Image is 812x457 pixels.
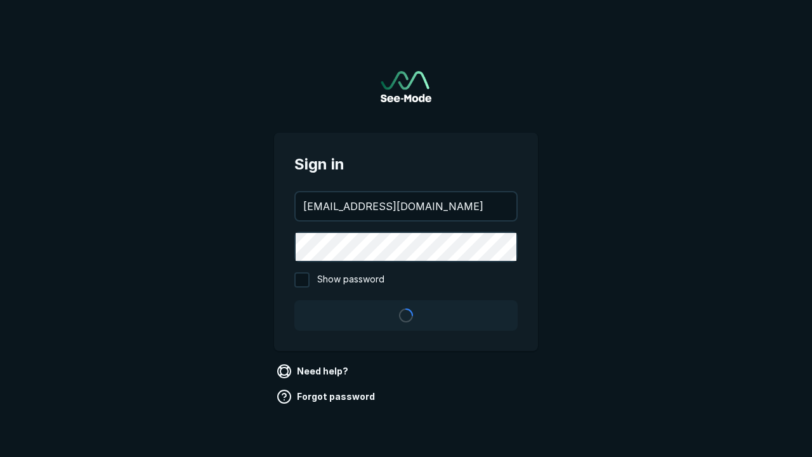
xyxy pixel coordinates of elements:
a: Go to sign in [381,71,431,102]
span: Sign in [294,153,518,176]
a: Need help? [274,361,353,381]
span: Show password [317,272,384,288]
img: See-Mode Logo [381,71,431,102]
input: your@email.com [296,192,516,220]
a: Forgot password [274,387,380,407]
